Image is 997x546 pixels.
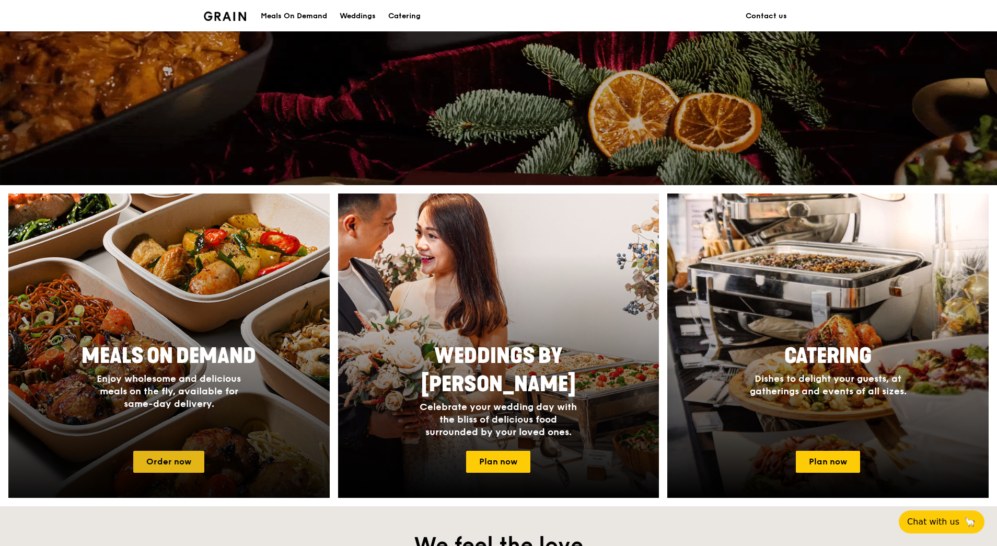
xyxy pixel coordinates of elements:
a: Contact us [739,1,793,32]
div: Meals On Demand [261,1,327,32]
a: Catering [382,1,427,32]
a: Weddings [333,1,382,32]
a: Order now [133,451,204,473]
a: Plan now [796,451,860,473]
span: Meals On Demand [82,344,256,369]
button: Chat with us🦙 [899,510,984,533]
span: Dishes to delight your guests, at gatherings and events of all sizes. [750,373,907,397]
span: Catering [784,344,872,369]
div: Weddings [340,1,376,32]
span: 🦙 [964,516,976,528]
img: Grain [204,12,246,21]
span: Chat with us [907,516,959,528]
img: weddings-card.4f3003b8.jpg [338,194,659,498]
a: Meals On DemandEnjoy wholesome and delicious meals on the fly, available for same-day delivery.Or... [8,194,330,498]
a: CateringDishes to delight your guests, at gatherings and events of all sizes.Plan now [667,194,989,498]
span: Weddings by [PERSON_NAME] [421,344,576,397]
a: Plan now [466,451,530,473]
div: Catering [388,1,421,32]
a: Weddings by [PERSON_NAME]Celebrate your wedding day with the bliss of delicious food surrounded b... [338,194,659,498]
img: catering-card.e1cfaf3e.jpg [667,194,989,498]
span: Celebrate your wedding day with the bliss of delicious food surrounded by your loved ones. [420,401,577,438]
span: Enjoy wholesome and delicious meals on the fly, available for same-day delivery. [97,373,241,409]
